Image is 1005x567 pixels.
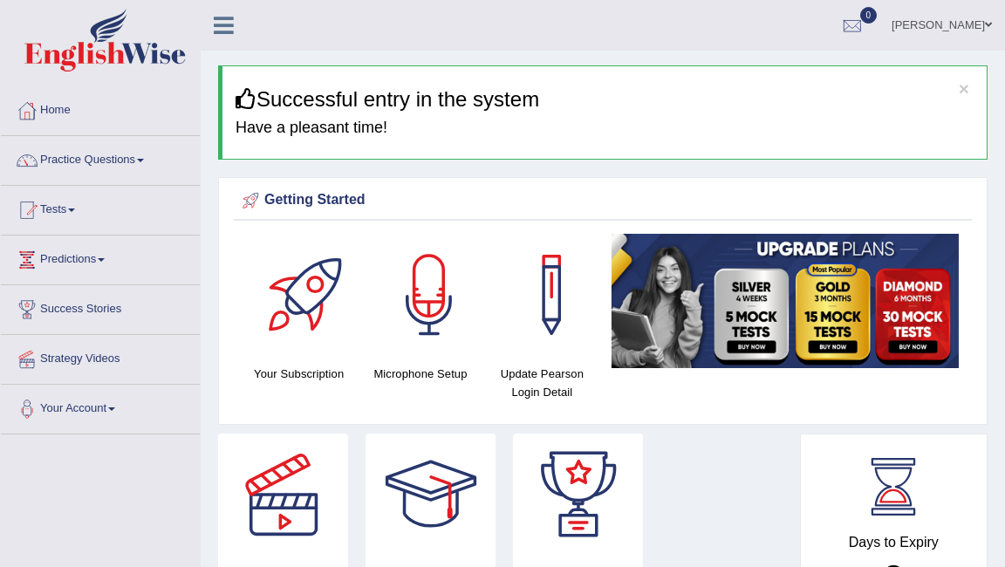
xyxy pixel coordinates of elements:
button: × [959,79,969,98]
a: Tests [1,186,200,229]
h4: Your Subscription [247,365,351,383]
h3: Successful entry in the system [236,88,974,111]
h4: Update Pearson Login Detail [490,365,594,401]
a: Your Account [1,385,200,428]
span: 0 [860,7,878,24]
a: Strategy Videos [1,335,200,379]
img: small5.jpg [612,234,959,368]
h4: Have a pleasant time! [236,120,974,137]
a: Home [1,86,200,130]
a: Success Stories [1,285,200,329]
a: Practice Questions [1,136,200,180]
div: Getting Started [238,188,967,214]
h4: Days to Expiry [820,535,968,550]
a: Predictions [1,236,200,279]
h4: Microphone Setup [368,365,472,383]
